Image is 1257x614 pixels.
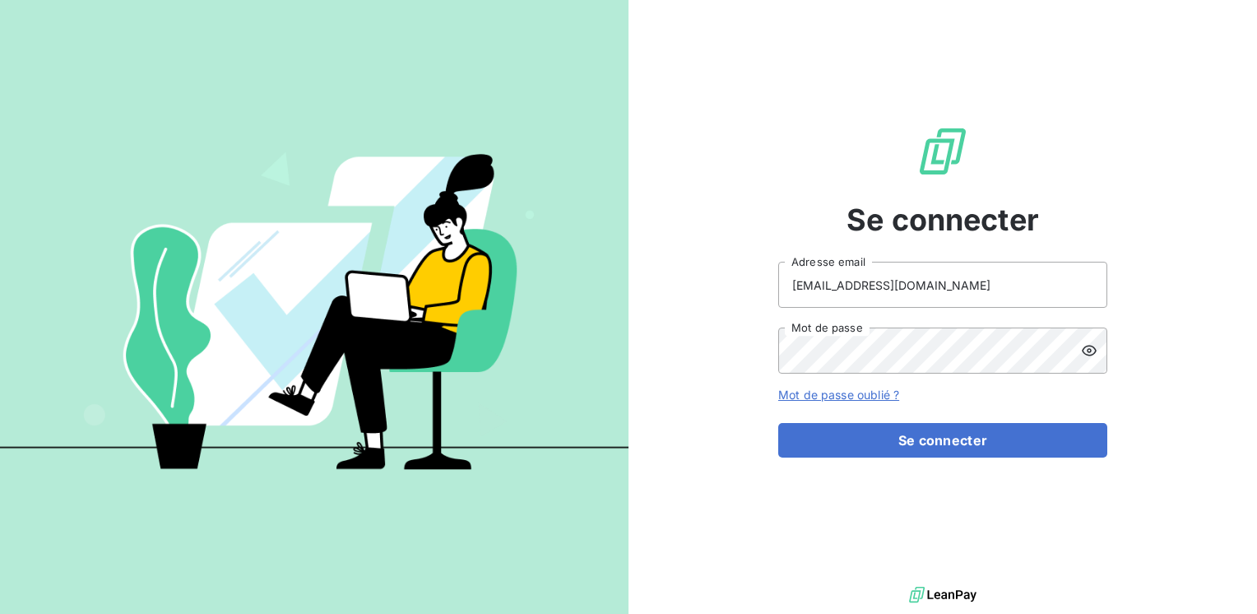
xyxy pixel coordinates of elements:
img: Logo LeanPay [916,125,969,178]
a: Mot de passe oublié ? [778,388,899,402]
button: Se connecter [778,423,1107,458]
input: placeholder [778,262,1107,308]
img: logo [909,583,976,607]
span: Se connecter [847,198,1039,242]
